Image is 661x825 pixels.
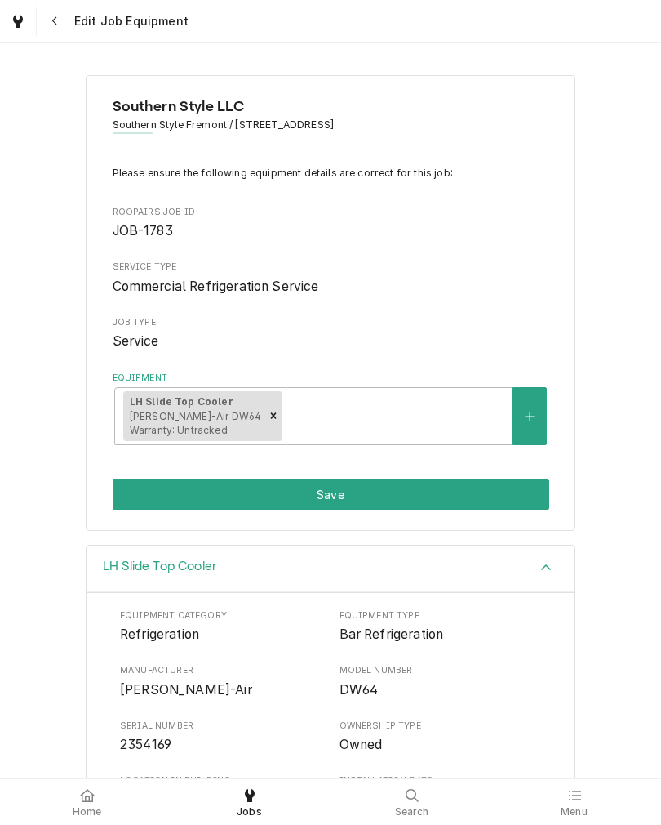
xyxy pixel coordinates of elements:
[339,609,542,622] span: Equipment Type
[120,774,322,787] span: Location in Building
[120,720,322,733] span: Serial Number
[113,96,549,145] div: Client Information
[113,372,549,385] label: Equipment
[339,737,383,752] span: Owned
[120,682,252,698] span: [PERSON_NAME]-Air
[113,118,549,132] span: Address
[120,680,322,700] span: Manufacturer
[130,410,262,437] span: [PERSON_NAME]-Air DW64 Warranty: Untracked
[525,411,535,422] svg: Create New Equipment
[494,783,654,822] a: Menu
[113,479,549,510] button: Save
[120,774,322,809] div: Location in Building
[113,206,549,241] div: Roopairs Job ID
[113,206,549,219] span: Roopairs Job ID
[113,221,549,241] span: Roopairs Job ID
[339,664,542,677] span: Model Number
[169,783,330,822] a: Jobs
[120,625,322,644] span: Equipment Category
[120,664,322,699] div: Manufacturer
[113,372,549,446] div: Equipment
[120,737,171,752] span: 2354169
[339,680,542,700] span: Model Number
[113,279,319,294] span: Commercial Refrigeration Service
[86,75,575,531] div: Job Equipment Summary Form
[120,609,322,622] span: Equipment Category
[339,735,542,755] span: Ownership Type
[113,96,549,118] span: Name
[512,387,547,445] button: Create New Equipment
[40,7,69,36] button: Navigate back
[73,805,102,818] span: Home
[113,479,549,510] div: Button Group Row
[113,316,549,329] span: Job Type
[339,774,542,787] span: Installation Date
[395,805,429,818] span: Search
[7,783,167,822] a: Home
[339,664,542,699] div: Model Number
[237,805,262,818] span: Jobs
[113,479,549,510] div: Button Group
[113,277,549,297] span: Service Type
[113,261,549,296] div: Service Type
[113,223,173,239] span: JOB-1783
[113,333,159,349] span: Service
[339,627,444,642] span: Bar Refrigeration
[339,609,542,644] div: Equipment Type
[113,261,549,274] span: Service Type
[87,546,574,592] div: Accordion Header
[120,720,322,755] div: Serial Number
[113,166,549,181] p: Please ensure the following equipment details are correct for this job:
[120,664,322,677] span: Manufacturer
[331,783,492,822] a: Search
[561,805,588,818] span: Menu
[103,559,217,574] h3: LH Slide Top Cooler
[339,625,542,644] span: Equipment Type
[120,735,322,755] span: Serial Number
[339,774,542,809] div: Installation Date
[113,332,549,351] span: Job Type
[87,546,574,592] button: Accordion Details Expand Trigger
[120,627,199,642] span: Refrigeration
[339,682,379,698] span: DW64
[113,316,549,351] div: Job Type
[69,13,189,29] span: Edit Job Equipment
[113,166,549,445] div: Job Equipment Summary
[130,395,233,408] strong: LH Slide Top Cooler
[120,609,322,644] div: Equipment Category
[339,720,542,755] div: Ownership Type
[3,7,33,36] a: Go to Jobs
[264,391,282,442] div: Remove [object Object]
[339,720,542,733] span: Ownership Type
